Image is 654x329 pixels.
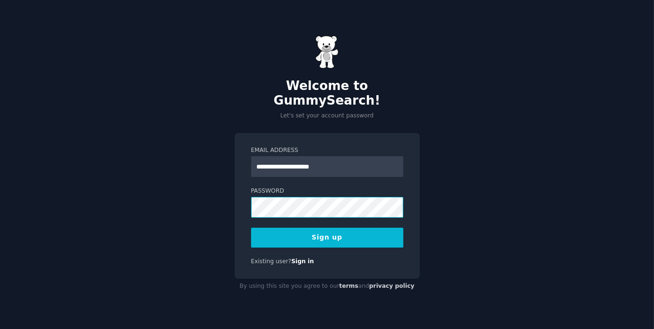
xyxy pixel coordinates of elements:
[235,279,420,294] div: By using this site you agree to our and
[251,146,403,155] label: Email Address
[235,79,420,108] h2: Welcome to GummySearch!
[251,258,292,265] span: Existing user?
[251,187,403,196] label: Password
[251,228,403,248] button: Sign up
[235,112,420,120] p: Let's set your account password
[339,283,358,289] a: terms
[369,283,415,289] a: privacy policy
[291,258,314,265] a: Sign in
[315,36,339,69] img: Gummy Bear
